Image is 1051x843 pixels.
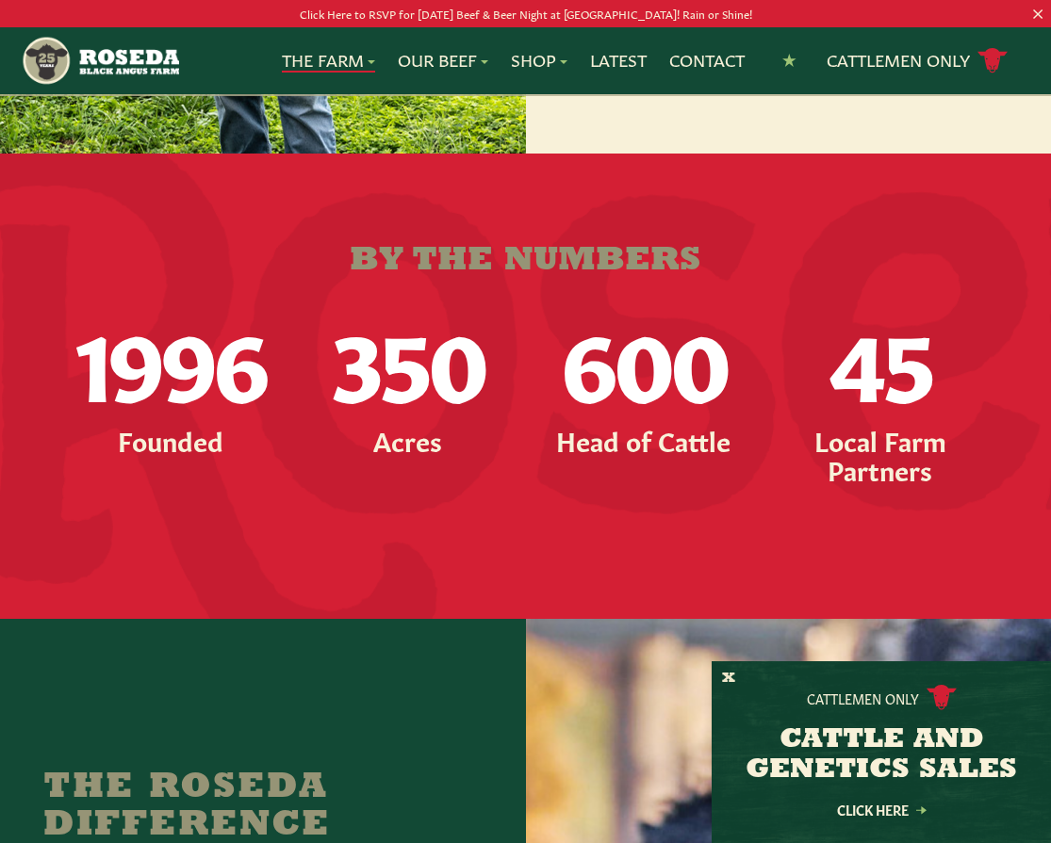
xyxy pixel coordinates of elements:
[735,725,1027,786] h3: CATTLE AND GENETICS SALES
[927,685,957,710] img: cattle-icon.svg
[60,425,282,454] h5: Founded
[511,48,567,73] a: Shop
[297,425,518,454] h5: Acres
[827,44,1008,77] a: Cattlemen Only
[769,308,991,402] h4: 45
[534,425,755,454] h5: Head of Cattle
[807,689,919,707] p: Cattlemen Only
[398,48,488,73] a: Our Beef
[297,308,518,402] h4: 350
[722,669,735,689] button: X
[21,27,1029,94] nav: Main Navigation
[53,244,999,278] h3: By The Numbers
[669,48,745,73] a: Contact
[60,308,282,402] h4: 1996
[534,308,755,402] h4: 600
[769,425,991,483] h5: Local Farm Partners
[53,4,999,24] p: Click Here to RSVP for [DATE] Beef & Beer Night at [GEOGRAPHIC_DATA]! Rain or Shine!
[21,35,179,87] img: https://roseda.com/wp-content/uploads/2021/05/roseda-25-header.png
[796,803,966,816] a: Click Here
[590,48,647,73] a: Latest
[282,48,375,73] a: The Farm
